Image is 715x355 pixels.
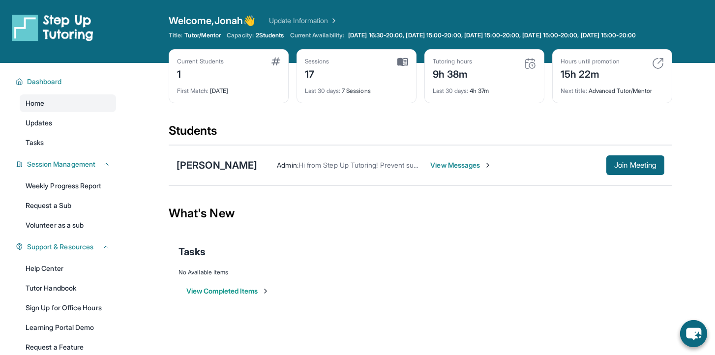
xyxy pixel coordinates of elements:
a: Learning Portal Demo [20,319,116,336]
button: Support & Resources [23,242,110,252]
img: logo [12,14,93,41]
div: No Available Items [179,268,662,276]
div: 9h 38m [433,65,472,81]
a: [DATE] 16:30-20:00, [DATE] 15:00-20:00, [DATE] 15:00-20:00, [DATE] 15:00-20:00, [DATE] 15:00-20:00 [346,31,638,39]
button: Join Meeting [606,155,664,175]
a: Home [20,94,116,112]
span: Tasks [179,245,206,259]
span: View Messages [430,160,492,170]
button: View Completed Items [186,286,269,296]
span: Tasks [26,138,44,148]
button: Session Management [23,159,110,169]
span: Session Management [27,159,95,169]
img: card [271,58,280,65]
span: Capacity: [227,31,254,39]
a: Request a Sub [20,197,116,214]
a: Help Center [20,260,116,277]
span: Title: [169,31,182,39]
div: Sessions [305,58,329,65]
div: [DATE] [177,81,280,95]
div: What's New [169,192,672,235]
img: Chevron-Right [484,161,492,169]
span: Last 30 days : [433,87,468,94]
a: Volunteer as a sub [20,216,116,234]
span: Admin : [277,161,298,169]
div: 1 [177,65,224,81]
div: [PERSON_NAME] [177,158,257,172]
a: Weekly Progress Report [20,177,116,195]
span: Updates [26,118,53,128]
div: 17 [305,65,329,81]
img: card [524,58,536,69]
span: Tutor/Mentor [184,31,221,39]
span: Home [26,98,44,108]
span: [DATE] 16:30-20:00, [DATE] 15:00-20:00, [DATE] 15:00-20:00, [DATE] 15:00-20:00, [DATE] 15:00-20:00 [348,31,636,39]
span: Welcome, Jonah 👋 [169,14,255,28]
button: chat-button [680,320,707,347]
div: Students [169,123,672,145]
span: Dashboard [27,77,62,87]
div: Tutoring hours [433,58,472,65]
span: Support & Resources [27,242,93,252]
div: Advanced Tutor/Mentor [561,81,664,95]
div: 4h 37m [433,81,536,95]
span: First Match : [177,87,209,94]
span: 2 Students [256,31,284,39]
span: Join Meeting [614,162,656,168]
div: 7 Sessions [305,81,408,95]
span: Next title : [561,87,587,94]
a: Tasks [20,134,116,151]
button: Dashboard [23,77,110,87]
span: Current Availability: [290,31,344,39]
a: Update Information [269,16,338,26]
a: Sign Up for Office Hours [20,299,116,317]
img: Chevron Right [328,16,338,26]
a: Tutor Handbook [20,279,116,297]
div: Hours until promotion [561,58,620,65]
span: Last 30 days : [305,87,340,94]
img: card [397,58,408,66]
img: card [652,58,664,69]
a: Updates [20,114,116,132]
div: 15h 22m [561,65,620,81]
div: Current Students [177,58,224,65]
